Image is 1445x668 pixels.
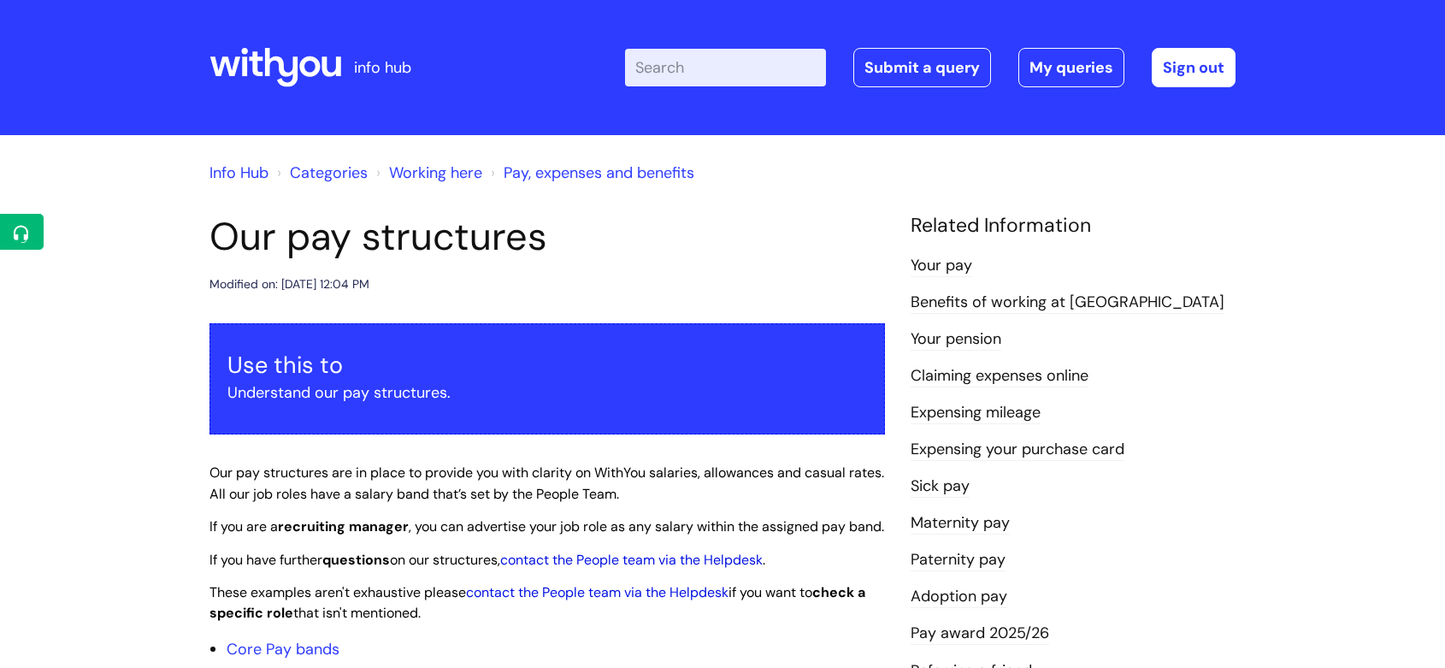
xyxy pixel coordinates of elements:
a: Working here [389,163,482,183]
p: info hub [354,54,411,81]
a: Adoption pay [911,586,1007,608]
h1: Our pay structures [209,214,885,260]
span: If you are a , you can advertise your job role as any salary within the assigned pay band. [209,517,884,535]
a: Expensing your purchase card [911,439,1124,461]
span: If you have further on our structures, . [209,551,765,569]
a: contact the People team via the Helpdesk [500,551,763,569]
a: Claiming expenses online [911,365,1088,387]
a: Core Pay bands [227,639,339,659]
li: Working here [372,159,482,186]
a: Your pension [911,328,1001,351]
a: Paternity pay [911,549,1006,571]
a: Submit a query [853,48,991,87]
a: Info Hub [209,163,268,183]
a: contact the People team via the Helpdesk [466,583,728,601]
a: Maternity pay [911,512,1010,535]
a: Categories [290,163,368,183]
input: Search [625,49,826,86]
strong: questions [322,551,390,569]
li: Pay, expenses and benefits [487,159,694,186]
div: | - [625,48,1236,87]
a: Sign out [1152,48,1236,87]
a: Your pay [911,255,972,277]
a: Pay award 2025/26 [911,623,1049,645]
h3: Use this to [227,352,867,379]
a: Sick pay [911,476,970,498]
p: Understand our pay structures. [227,379,867,406]
a: Pay, expenses and benefits [504,163,694,183]
a: Expensing mileage [911,402,1041,424]
h4: Related Information [911,214,1236,238]
a: Benefits of working at [GEOGRAPHIC_DATA] [911,292,1224,314]
a: My queries [1018,48,1124,87]
span: Our pay structures are in place to provide you with clarity on WithYou salaries, allowances and c... [209,464,884,503]
span: These examples aren't exhaustive please if you want to that isn't mentioned. [209,583,865,623]
strong: recruiting manager [278,517,409,535]
li: Solution home [273,159,368,186]
div: Modified on: [DATE] 12:04 PM [209,274,369,295]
